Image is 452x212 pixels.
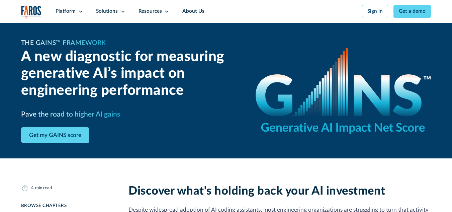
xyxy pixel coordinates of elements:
[21,6,41,19] a: home
[56,8,76,15] div: Platform
[21,109,120,120] h3: Pave the road to higher AI gains
[21,127,89,143] a: Get my GAINS score
[393,5,431,18] a: Get a demo
[256,48,431,134] img: GAINS - the Generative AI Impact Net Score logo
[35,185,52,191] div: min read
[139,8,162,15] div: Resources
[31,185,34,191] div: 4
[96,8,118,15] div: Solutions
[21,202,113,209] div: Browse Chapters
[21,39,106,48] h1: The GAINS™ Framework
[21,48,240,99] h2: A new diagnostic for measuring generative AI’s impact on engineering performance
[128,184,431,198] h2: Discover what's holding back your AI investment
[21,6,41,19] img: Logo of the analytics and reporting company Faros.
[362,5,388,18] a: Sign in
